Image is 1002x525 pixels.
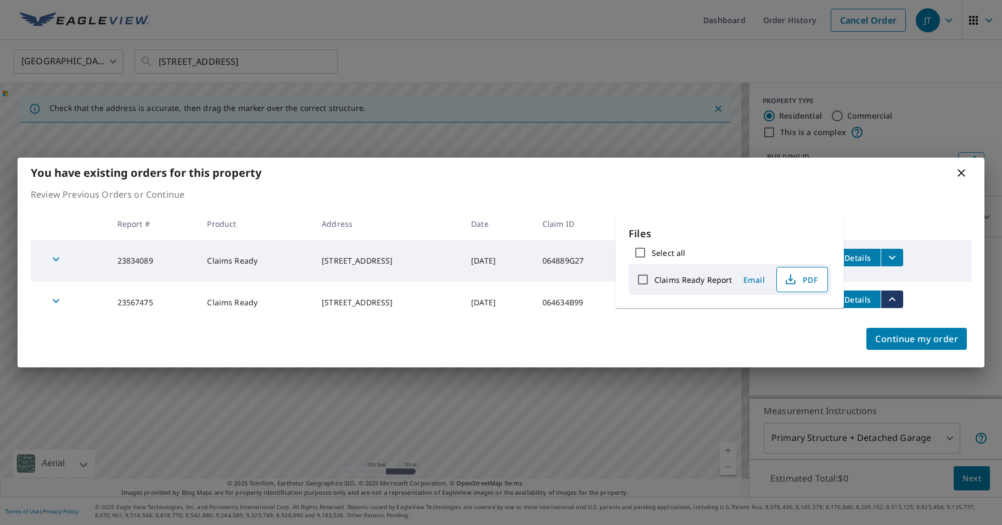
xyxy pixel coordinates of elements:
[875,331,958,347] span: Continue my order
[322,297,454,308] div: [STREET_ADDRESS]
[629,226,831,241] p: Files
[652,248,685,258] label: Select all
[313,208,462,240] th: Address
[741,275,768,285] span: Email
[841,294,874,305] span: Details
[109,208,199,240] th: Report #
[109,282,199,323] td: 23567475
[881,291,903,308] button: filesDropdownBtn-23567475
[198,208,313,240] th: Product
[881,249,903,266] button: filesDropdownBtn-23834089
[462,282,534,323] td: [DATE]
[462,240,534,282] td: [DATE]
[534,208,633,240] th: Claim ID
[783,273,819,286] span: PDF
[322,255,454,266] div: [STREET_ADDRESS]
[198,282,313,323] td: Claims Ready
[109,240,199,282] td: 23834089
[534,282,633,323] td: 064634B99
[534,240,633,282] td: 064889G27
[654,275,732,285] label: Claims Ready Report
[841,253,874,263] span: Details
[866,328,967,350] button: Continue my order
[835,249,881,266] button: detailsBtn-23834089
[835,291,881,308] button: detailsBtn-23567475
[714,208,826,240] th: Status
[462,208,534,240] th: Date
[633,208,714,240] th: Delivery
[737,271,772,288] button: Email
[198,240,313,282] td: Claims Ready
[776,267,828,292] button: PDF
[31,165,261,180] b: You have existing orders for this property
[31,188,971,201] p: Review Previous Orders or Continue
